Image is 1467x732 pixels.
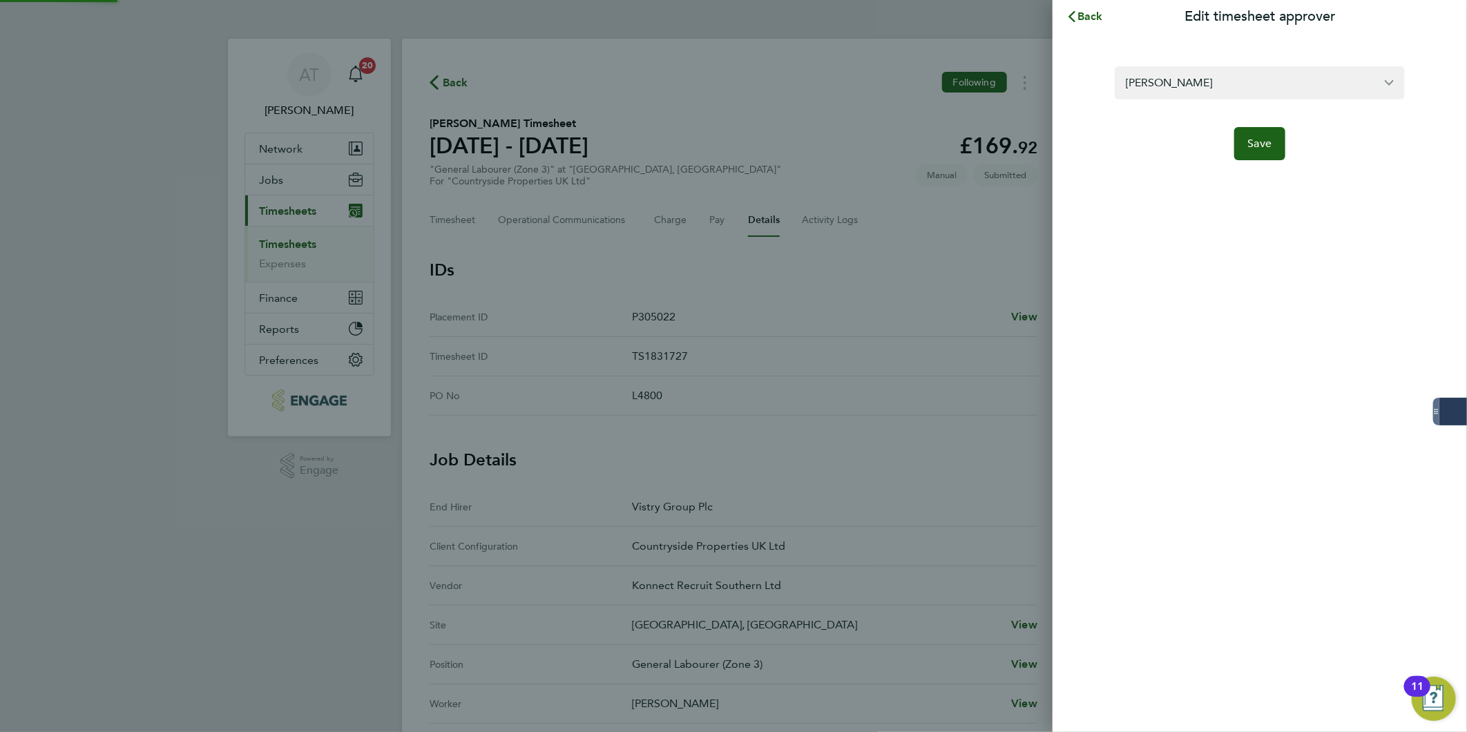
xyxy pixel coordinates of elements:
button: Open Resource Center, 11 new notifications [1412,677,1456,721]
button: Save [1234,127,1286,160]
span: Back [1077,10,1103,23]
span: Save [1248,137,1272,151]
input: Select an approver [1115,66,1405,99]
div: 11 [1411,686,1423,704]
button: Back [1053,3,1117,30]
p: Edit timesheet approver [1185,7,1335,26]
